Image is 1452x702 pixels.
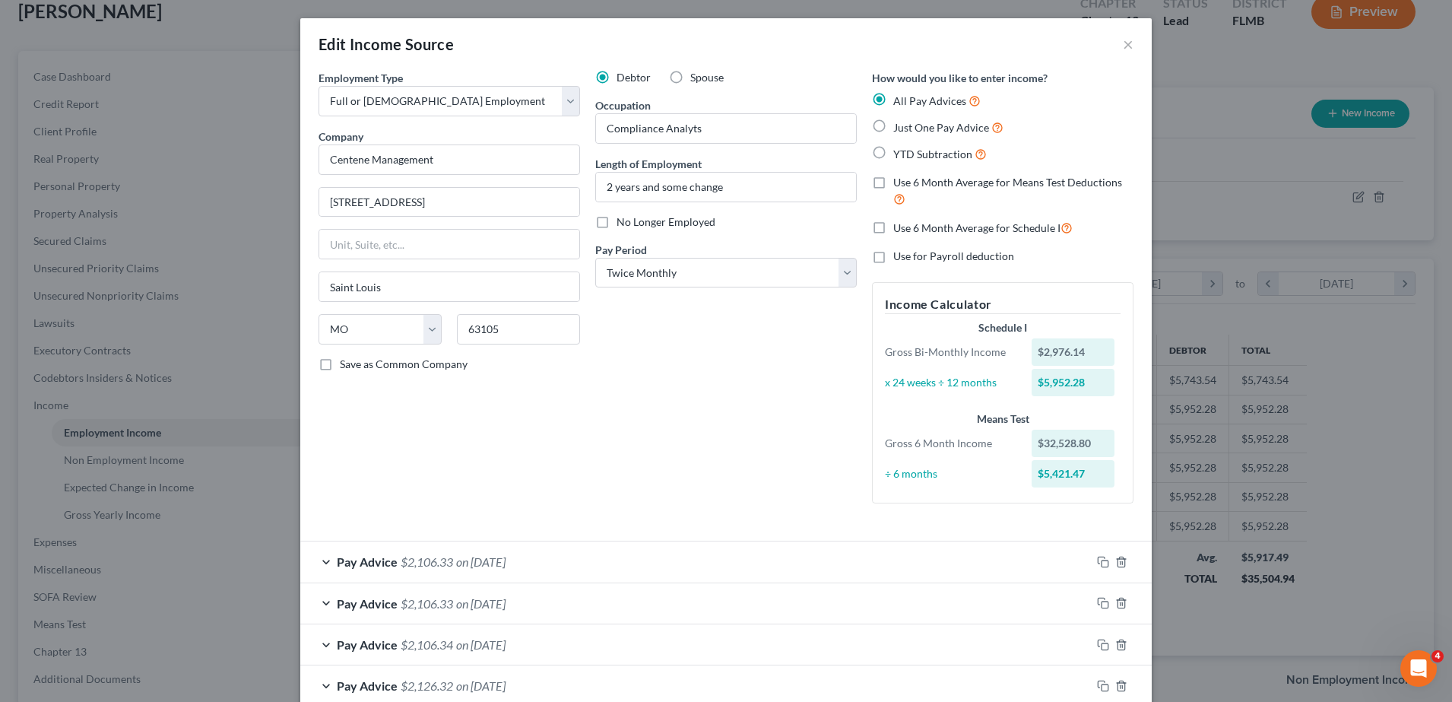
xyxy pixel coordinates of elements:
[885,320,1121,335] div: Schedule I
[401,596,453,611] span: $2,106.33
[885,411,1121,427] div: Means Test
[337,637,398,652] span: Pay Advice
[456,637,506,652] span: on [DATE]
[872,70,1048,86] label: How would you like to enter income?
[456,596,506,611] span: on [DATE]
[337,596,398,611] span: Pay Advice
[401,554,453,569] span: $2,106.33
[893,148,972,160] span: YTD Subtraction
[319,130,363,143] span: Company
[877,375,1024,390] div: x 24 weeks ÷ 12 months
[595,97,651,113] label: Occupation
[401,678,453,693] span: $2,126.32
[457,314,580,345] input: Enter zip...
[1032,430,1115,457] div: $32,528.80
[456,678,506,693] span: on [DATE]
[877,436,1024,451] div: Gross 6 Month Income
[596,173,856,202] input: ex: 2 years
[617,215,715,228] span: No Longer Employed
[319,230,579,259] input: Unit, Suite, etc...
[401,637,453,652] span: $2,106.34
[690,71,724,84] span: Spouse
[1123,35,1133,53] button: ×
[1431,650,1444,662] span: 4
[893,94,966,107] span: All Pay Advices
[596,114,856,143] input: --
[319,145,580,175] input: Search company by name...
[319,272,579,301] input: Enter city...
[893,121,989,134] span: Just One Pay Advice
[595,156,702,172] label: Length of Employment
[893,176,1122,189] span: Use 6 Month Average for Means Test Deductions
[877,466,1024,481] div: ÷ 6 months
[885,295,1121,314] h5: Income Calculator
[319,188,579,217] input: Enter address...
[337,554,398,569] span: Pay Advice
[1032,338,1115,366] div: $2,976.14
[1032,460,1115,488] div: $5,421.47
[319,33,454,55] div: Edit Income Source
[340,357,468,370] span: Save as Common Company
[1400,650,1437,687] iframe: Intercom live chat
[893,249,1014,262] span: Use for Payroll deduction
[617,71,651,84] span: Debtor
[595,243,647,256] span: Pay Period
[877,345,1024,360] div: Gross Bi-Monthly Income
[319,71,403,84] span: Employment Type
[893,221,1060,234] span: Use 6 Month Average for Schedule I
[456,554,506,569] span: on [DATE]
[337,678,398,693] span: Pay Advice
[1032,369,1115,396] div: $5,952.28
